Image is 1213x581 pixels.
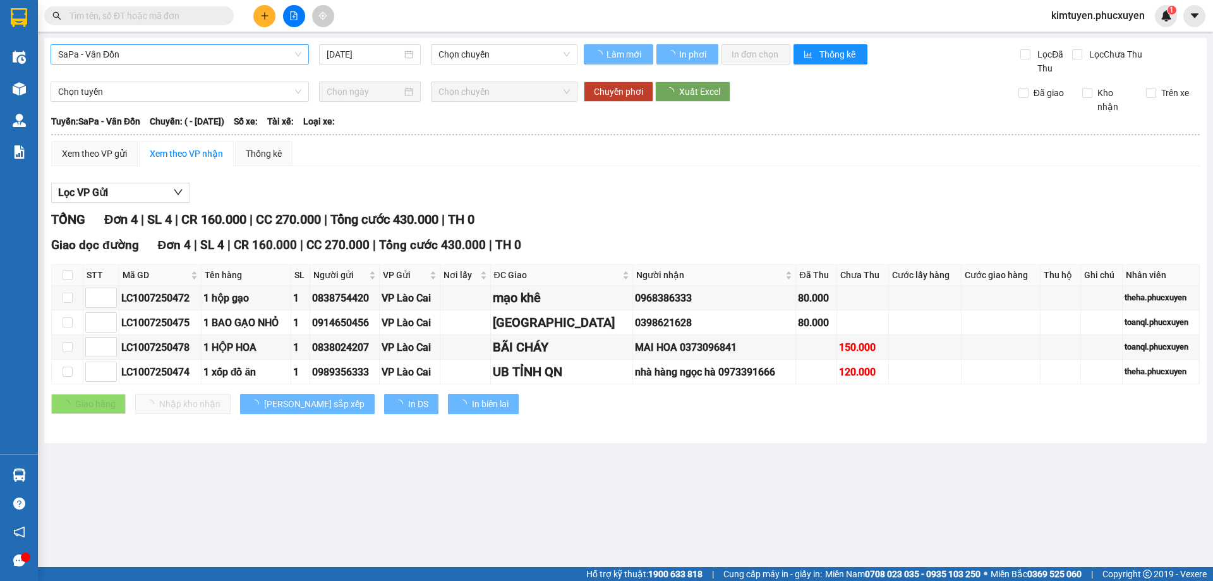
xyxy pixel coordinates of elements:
div: 120.000 [839,364,886,380]
span: ⚪️ [984,572,987,577]
div: toanql.phucxuyen [1125,316,1197,329]
button: Lọc VP Gửi [51,183,190,203]
span: ĐC Giao [494,268,620,282]
span: Miền Bắc [991,567,1082,581]
div: LC1007250475 [121,315,199,331]
input: Chọn ngày [327,85,402,99]
span: In biên lai [472,397,509,411]
button: Làm mới [584,44,653,64]
th: SL [291,265,310,286]
span: Lọc Chưa Thu [1084,47,1144,61]
span: Lọc Đã Thu [1032,47,1071,75]
span: | [194,238,197,252]
b: Tuyến: SaPa - Vân Đồn [51,116,140,126]
span: loading [665,87,679,96]
th: Nhân viên [1123,265,1200,286]
span: Nơi lấy [444,268,478,282]
div: VP Lào Cai [382,364,438,380]
th: Cước giao hàng [962,265,1041,286]
span: Loại xe: [303,114,335,128]
div: mạo khê [493,288,631,308]
div: Xem theo VP gửi [62,147,127,161]
div: 1 BAO GẠO NHỎ [203,315,289,331]
span: Mã GD [123,268,188,282]
span: Thống kê [819,47,857,61]
span: CC 270.000 [256,212,321,227]
span: In DS [408,397,428,411]
sup: 1 [1168,6,1176,15]
div: theha.phucxuyen [1125,365,1197,378]
span: | [175,212,178,227]
button: Chuyển phơi [584,82,653,102]
span: Tài xế: [267,114,294,128]
div: toanql.phucxuyen [1125,341,1197,353]
img: logo-vxr [11,8,27,27]
span: question-circle [13,498,25,510]
input: 15/08/2025 [327,47,402,61]
div: VP Lào Cai [382,339,438,355]
div: [GEOGRAPHIC_DATA] [493,313,631,333]
span: Tổng cước 430.000 [379,238,486,252]
div: Thống kê [246,147,282,161]
div: 1 [293,315,308,331]
div: MAI HOA 0373096841 [635,339,794,355]
div: 0914650456 [312,315,377,331]
th: Đã Thu [796,265,836,286]
button: Nhập kho nhận [135,394,231,414]
span: | [250,212,253,227]
span: plus [260,11,269,20]
span: down [173,187,183,197]
span: | [442,212,445,227]
span: loading [250,400,264,408]
td: LC1007250475 [119,310,202,335]
span: Người gửi [313,268,366,282]
div: 1 [293,364,308,380]
div: LC1007250478 [121,339,199,355]
div: 1 HỘP HOA [203,339,289,355]
span: message [13,554,25,566]
button: In phơi [656,44,718,64]
span: Chọn tuyến [58,82,301,101]
span: | [712,567,714,581]
div: 1 [293,339,308,355]
span: | [141,212,144,227]
span: Làm mới [606,47,643,61]
span: caret-down [1189,10,1200,21]
span: Lọc VP Gửi [58,185,108,200]
span: aim [318,11,327,20]
div: 1 [293,290,308,306]
img: warehouse-icon [13,82,26,95]
span: | [373,238,376,252]
div: 0968386333 [635,290,794,306]
img: solution-icon [13,145,26,159]
td: VP Lào Cai [380,310,440,335]
span: loading [594,50,605,59]
span: Đơn 4 [158,238,191,252]
button: caret-down [1183,5,1205,27]
button: Xuất Excel [655,82,730,102]
div: LC1007250472 [121,290,199,306]
span: Kho nhận [1092,86,1137,114]
span: Trên xe [1156,86,1194,100]
div: nhà hàng ngọc hà 0973391666 [635,364,794,380]
span: loading [458,400,472,408]
div: 150.000 [839,339,886,355]
span: TH 0 [495,238,521,252]
button: aim [312,5,334,27]
th: Chưa Thu [837,265,889,286]
button: file-add [283,5,305,27]
span: loading [667,50,677,59]
td: VP Lào Cai [380,335,440,360]
td: LC1007250472 [119,286,202,310]
th: Thu hộ [1041,265,1080,286]
input: Tìm tên, số ĐT hoặc mã đơn [69,9,219,23]
img: warehouse-icon [13,51,26,64]
img: warehouse-icon [13,468,26,482]
span: 1 [1169,6,1174,15]
button: In DS [384,394,438,414]
span: notification [13,526,25,538]
button: In đơn chọn [721,44,790,64]
span: Đã giao [1029,86,1069,100]
button: bar-chartThống kê [794,44,867,64]
span: copyright [1143,570,1152,578]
